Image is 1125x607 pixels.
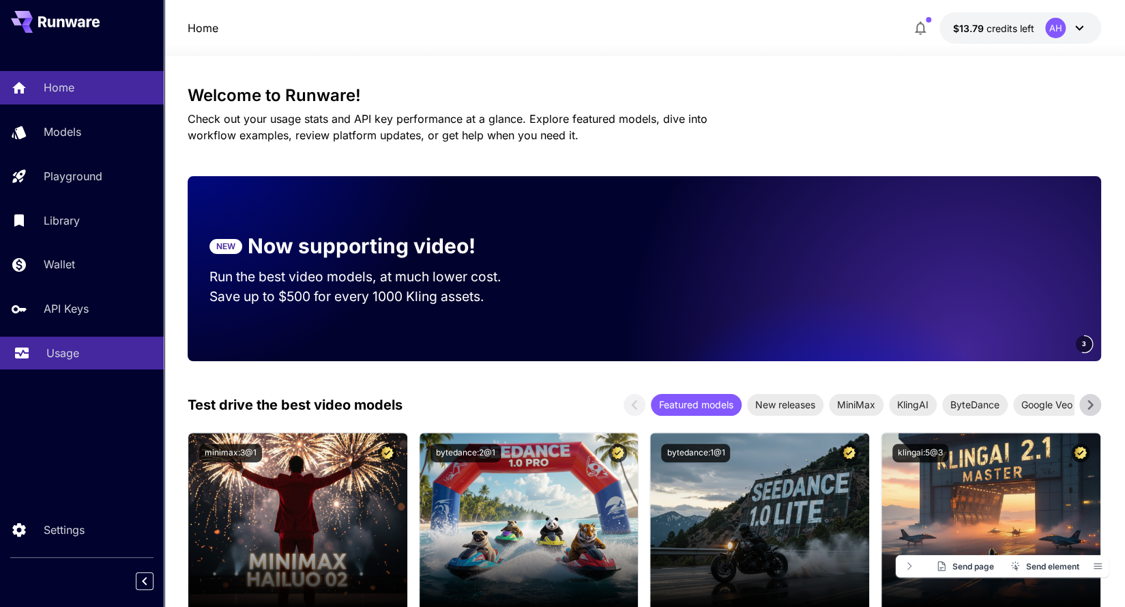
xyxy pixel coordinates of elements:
[1045,18,1066,38] div: AH
[609,444,627,462] button: Certified Model – Vetted for best performance and includes a commercial license.
[44,168,102,184] p: Playground
[840,444,858,462] button: Certified Model – Vetted for best performance and includes a commercial license.
[942,394,1008,416] div: ByteDance
[889,394,937,416] div: KlingAI
[44,256,75,272] p: Wallet
[248,231,476,262] p: Now supporting video!
[987,23,1034,34] span: credits left
[1013,397,1081,412] span: Google Veo
[44,522,85,538] p: Settings
[1071,444,1090,462] button: Certified Model – Vetted for best performance and includes a commercial license.
[953,21,1034,36] div: $13.79164
[209,267,527,287] p: Run the best video models, at much lower cost.
[188,86,1101,105] h3: Welcome to Runware!
[136,572,154,590] button: Collapse sidebar
[188,395,403,415] p: Test drive the best video models
[44,212,80,229] p: Library
[188,20,218,36] a: Home
[378,444,396,462] button: Certified Model – Vetted for best performance and includes a commercial license.
[661,444,730,462] button: bytedance:1@1
[430,444,501,462] button: bytedance:2@1
[892,444,948,462] button: klingai:5@3
[942,397,1008,412] span: ByteDance
[747,397,823,412] span: New releases
[44,124,81,140] p: Models
[651,394,742,416] div: Featured models
[939,12,1101,44] button: $13.79164AH
[651,397,742,412] span: Featured models
[953,23,987,34] span: $13.79
[829,394,883,416] div: MiniMax
[216,240,235,253] p: NEW
[188,20,218,36] nav: breadcrumb
[199,444,262,462] button: minimax:3@1
[829,397,883,412] span: MiniMax
[44,300,89,317] p: API Keys
[209,287,527,307] p: Save up to $500 for every 1000 Kling assets.
[747,394,823,416] div: New releases
[188,112,707,142] span: Check out your usage stats and API key performance at a glance. Explore featured models, dive int...
[1082,339,1086,349] span: 3
[146,569,164,593] div: Collapse sidebar
[889,397,937,412] span: KlingAI
[46,345,79,361] p: Usage
[44,79,74,96] p: Home
[1013,394,1081,416] div: Google Veo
